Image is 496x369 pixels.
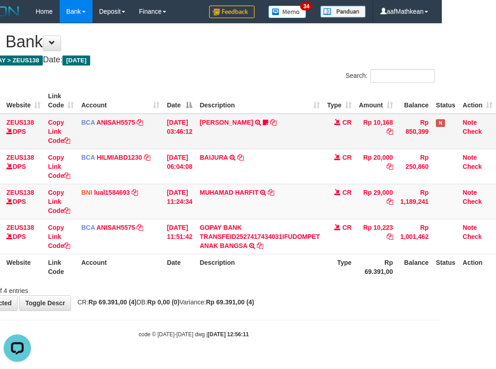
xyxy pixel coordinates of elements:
a: Note [463,154,477,161]
a: Copy ANISAH5575 to clipboard [137,119,143,126]
input: Search: [370,69,435,83]
td: [DATE] 06:04:08 [163,149,196,184]
a: Copy Link Code [48,189,70,214]
td: Rp 10,168 [355,114,397,149]
td: DPS [3,184,44,219]
td: Rp 29,000 [355,184,397,219]
td: DPS [3,219,44,254]
span: BCA [81,119,95,126]
a: ANISAH5575 [97,224,135,231]
td: Rp 250,860 [397,149,432,184]
td: Rp 850,399 [397,114,432,149]
a: Copy Rp 10,223 to clipboard [387,233,393,240]
th: Website: activate to sort column ascending [3,88,44,114]
th: Account [77,254,163,280]
th: Rp 69.391,00 [355,254,397,280]
span: BCA [81,154,95,161]
th: Description: activate to sort column ascending [196,88,323,114]
th: Balance [397,88,432,114]
a: Check [463,128,482,135]
a: Copy ANISAH5575 to clipboard [137,224,143,231]
a: [PERSON_NAME] [199,119,253,126]
strong: [DATE] 12:56:11 [208,331,249,338]
span: 34 [300,2,312,10]
a: ZEUS138 [6,224,34,231]
td: [DATE] 11:24:34 [163,184,196,219]
th: Date [163,254,196,280]
span: CR [343,154,352,161]
a: lual1584693 [94,189,130,196]
img: Feedback.jpg [209,5,255,18]
small: code © [DATE]-[DATE] dwg | [139,331,249,338]
a: Copy lual1584693 to clipboard [132,189,138,196]
a: Copy BAIJURA to clipboard [237,154,244,161]
a: Copy Link Code [48,224,70,249]
a: Copy INA PAUJANAH to clipboard [270,119,276,126]
a: Copy Link Code [48,119,70,144]
span: BCA [81,224,95,231]
td: Rp 1,189,241 [397,184,432,219]
a: ANISAH5575 [97,119,135,126]
th: Account: activate to sort column ascending [77,88,163,114]
th: Description [196,254,323,280]
a: GOPAY BANK TRANSFEID2527417434031IFUDOMPET ANAK BANGSA [199,224,320,249]
span: CR: DB: Variance: [73,298,254,306]
a: HILMIABD1230 [97,154,142,161]
th: Link Code: activate to sort column ascending [44,88,77,114]
a: Copy Rp 29,000 to clipboard [387,198,393,205]
label: Search: [346,69,435,83]
span: BNI [81,189,92,196]
a: Copy MUHAMAD HARFIT to clipboard [268,189,274,196]
a: Copy Rp 20,000 to clipboard [387,163,393,170]
th: Link Code [44,254,77,280]
a: Check [463,198,482,205]
span: CR [343,189,352,196]
a: Copy Rp 10,168 to clipboard [387,128,393,135]
a: ZEUS138 [6,154,34,161]
td: [DATE] 03:46:12 [163,114,196,149]
a: Note [463,224,477,231]
span: [DATE] [62,56,90,66]
td: DPS [3,149,44,184]
a: ZEUS138 [6,189,34,196]
a: Copy HILMIABD1230 to clipboard [144,154,150,161]
th: Date: activate to sort column descending [163,88,196,114]
span: CR [343,224,352,231]
img: Button%20Memo.svg [268,5,307,18]
a: Note [463,189,477,196]
th: Balance [397,254,432,280]
span: Has Note [436,119,445,127]
th: Type: activate to sort column ascending [323,88,355,114]
a: Check [463,233,482,240]
th: Status [432,88,459,114]
img: panduan.png [320,5,366,18]
td: Rp 1,001,462 [397,219,432,254]
button: Open LiveChat chat widget [4,4,31,31]
strong: Rp 0,00 (0) [147,298,179,306]
td: DPS [3,114,44,149]
strong: Rp 69.391,00 (4) [206,298,254,306]
a: ZEUS138 [6,119,34,126]
td: Rp 20,000 [355,149,397,184]
a: BAIJURA [199,154,228,161]
td: Rp 10,223 [355,219,397,254]
a: Copy GOPAY BANK TRANSFEID2527417434031IFUDOMPET ANAK BANGSA to clipboard [257,242,263,249]
a: Copy Link Code [48,154,70,179]
td: [DATE] 11:51:42 [163,219,196,254]
a: Check [463,163,482,170]
a: Toggle Descr [19,295,71,311]
th: Status [432,254,459,280]
span: CR [343,119,352,126]
th: Amount: activate to sort column ascending [355,88,397,114]
a: Note [463,119,477,126]
strong: Rp 69.391,00 (4) [88,298,137,306]
a: MUHAMAD HARFIT [199,189,258,196]
th: Website [3,254,44,280]
th: Type [323,254,355,280]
